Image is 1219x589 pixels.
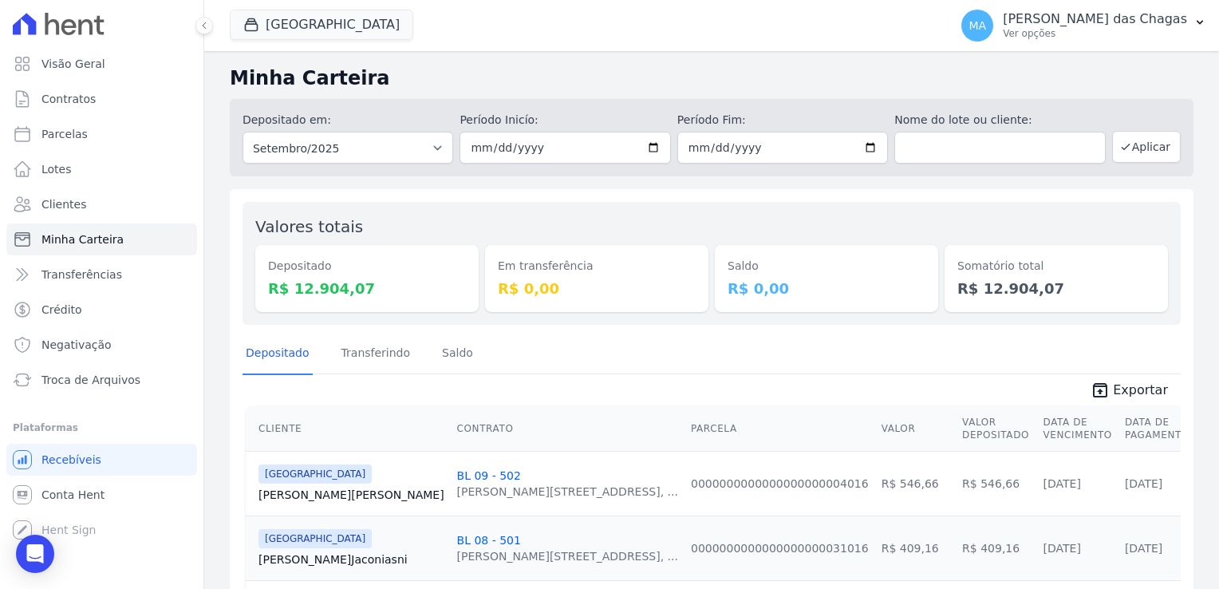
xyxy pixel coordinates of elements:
h2: Minha Carteira [230,64,1193,93]
a: Parcelas [6,118,197,150]
span: MA [968,20,986,31]
p: Ver opções [1003,27,1187,40]
dd: R$ 0,00 [728,278,925,299]
th: Cliente [246,406,451,452]
th: Contrato [451,406,684,452]
label: Nome do lote ou cliente: [894,112,1105,128]
a: Transferências [6,259,197,291]
a: unarchive Exportar [1078,381,1181,403]
th: Valor Depositado [956,406,1036,452]
a: Crédito [6,294,197,326]
label: Depositado em: [243,113,331,126]
a: Troca de Arquivos [6,364,197,396]
button: Aplicar [1112,131,1181,163]
a: BL 09 - 502 [457,469,521,482]
a: Conta Hent [6,479,197,511]
a: Visão Geral [6,48,197,80]
a: [DATE] [1043,477,1081,490]
th: Data de Vencimento [1037,406,1118,452]
div: Open Intercom Messenger [16,535,54,573]
i: unarchive [1091,381,1110,400]
dt: Em transferência [498,258,696,275]
td: R$ 546,66 [875,451,956,516]
th: Valor [875,406,956,452]
a: Clientes [6,188,197,220]
a: [PERSON_NAME][PERSON_NAME] [258,487,444,503]
dt: Saldo [728,258,925,275]
a: Contratos [6,83,197,115]
span: Parcelas [41,126,88,142]
span: Troca de Arquivos [41,372,140,388]
td: R$ 409,16 [956,516,1036,580]
a: Depositado [243,334,313,375]
a: Transferindo [338,334,414,375]
a: Minha Carteira [6,223,197,255]
label: Período Fim: [677,112,888,128]
dd: R$ 12.904,07 [268,278,466,299]
dt: Depositado [268,258,466,275]
p: [PERSON_NAME] das Chagas [1003,11,1187,27]
span: Recebíveis [41,452,101,468]
span: Visão Geral [41,56,105,72]
span: Minha Carteira [41,231,124,247]
span: Contratos [41,91,96,107]
th: Parcela [684,406,875,452]
div: Plataformas [13,418,191,437]
span: Crédito [41,302,82,318]
span: Transferências [41,267,122,283]
button: [GEOGRAPHIC_DATA] [230,10,413,40]
label: Valores totais [255,217,363,236]
span: Exportar [1113,381,1168,400]
label: Período Inicío: [460,112,670,128]
a: 0000000000000000000004016 [691,477,869,490]
a: [DATE] [1125,542,1162,555]
dt: Somatório total [957,258,1155,275]
dd: R$ 12.904,07 [957,278,1155,299]
th: Data de Pagamento [1118,406,1196,452]
a: Lotes [6,153,197,185]
td: R$ 409,16 [875,516,956,580]
a: [DATE] [1043,542,1081,555]
div: [PERSON_NAME][STREET_ADDRESS], ... [457,548,678,564]
button: MA [PERSON_NAME] das Chagas Ver opções [949,3,1219,48]
span: [GEOGRAPHIC_DATA] [258,464,372,484]
a: Saldo [439,334,476,375]
a: [DATE] [1125,477,1162,490]
span: Negativação [41,337,112,353]
span: [GEOGRAPHIC_DATA] [258,529,372,548]
span: Clientes [41,196,86,212]
td: R$ 546,66 [956,451,1036,516]
a: BL 08 - 501 [457,534,521,547]
span: Lotes [41,161,72,177]
dd: R$ 0,00 [498,278,696,299]
span: Conta Hent [41,487,105,503]
a: Recebíveis [6,444,197,476]
div: [PERSON_NAME][STREET_ADDRESS], ... [457,484,678,500]
a: 0000000000000000000031016 [691,542,869,555]
a: Negativação [6,329,197,361]
a: [PERSON_NAME]Jaconiasni [258,551,444,567]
